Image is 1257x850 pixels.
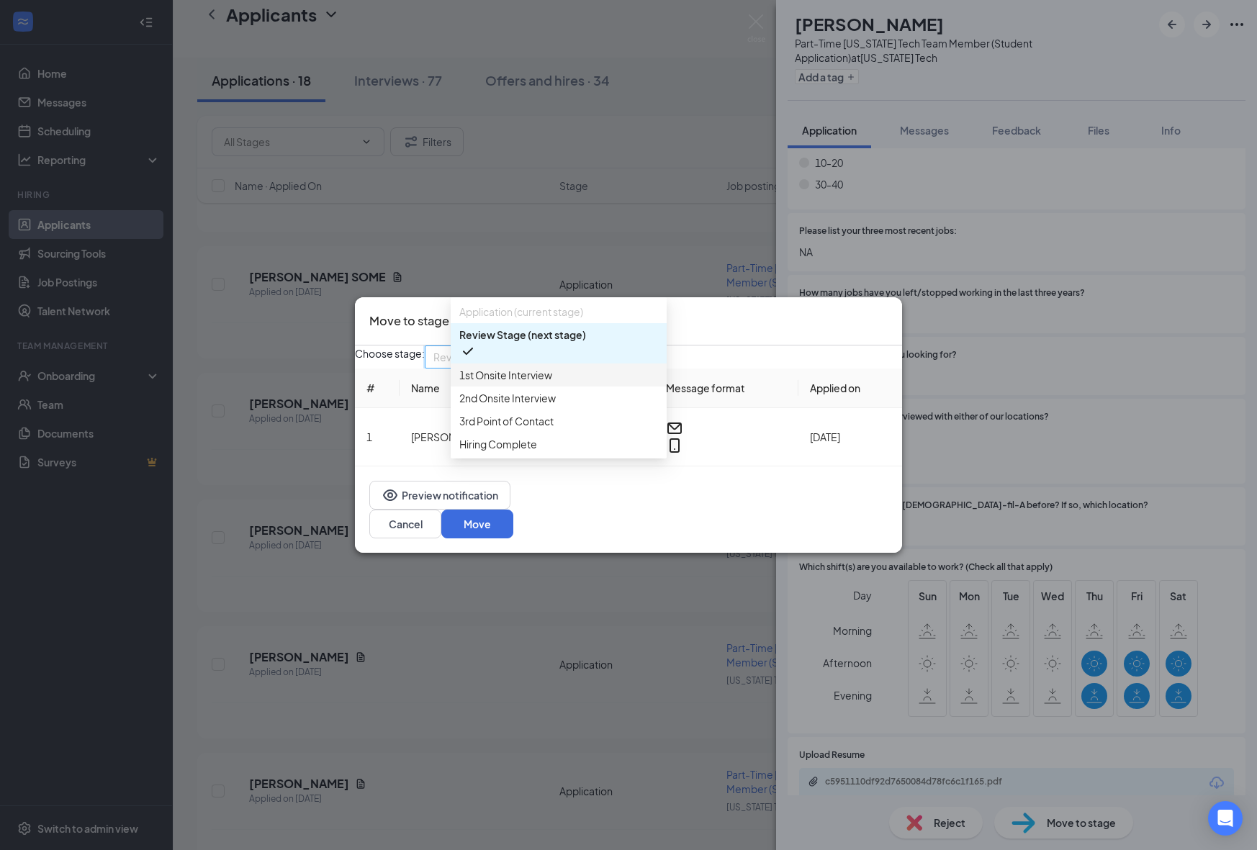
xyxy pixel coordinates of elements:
[369,481,510,510] button: EyePreview notification
[400,369,548,408] th: Name
[654,369,798,408] th: Message format
[1208,801,1243,836] div: Open Intercom Messenger
[382,487,399,504] svg: Eye
[666,420,683,437] svg: Email
[369,312,449,330] h3: Move to stage
[459,304,583,320] span: Application (current stage)
[366,430,372,443] span: 1
[798,408,902,466] td: [DATE]
[459,436,537,452] span: Hiring Complete
[441,510,513,538] button: Move
[400,408,548,466] td: [PERSON_NAME]
[459,343,477,360] svg: Checkmark
[666,437,683,454] svg: MobileSms
[433,346,555,368] span: Review Stage (next stage)
[798,369,902,408] th: Applied on
[355,369,400,408] th: #
[369,510,441,538] button: Cancel
[459,390,556,406] span: 2nd Onsite Interview
[355,345,425,369] span: Choose stage:
[459,327,586,343] span: Review Stage (next stage)
[459,367,552,383] span: 1st Onsite Interview
[459,413,554,429] span: 3rd Point of Contact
